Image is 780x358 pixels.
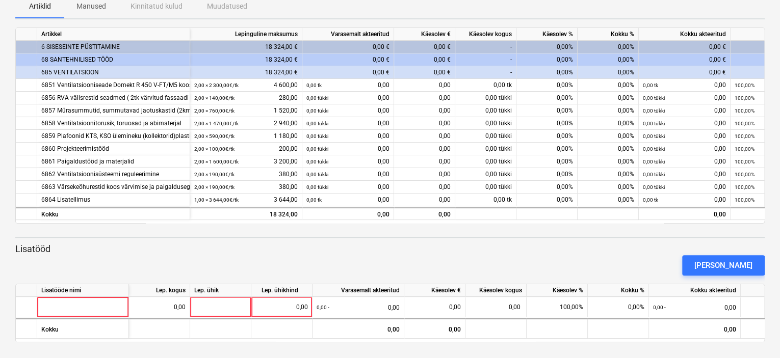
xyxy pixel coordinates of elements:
[499,145,512,152] font: tükki
[557,69,573,76] font: 0,00%
[373,56,389,63] font: 0,00 €
[499,94,512,101] font: tükki
[438,211,451,218] font: 0,00
[230,184,235,190] font: tk
[230,172,235,177] font: tk
[194,95,204,101] font: 2,00
[209,82,232,88] font: 2 300,00€
[235,31,298,38] font: Lepinguline maksumus
[255,287,274,293] font: abi
[232,82,235,88] font: /
[735,82,755,88] font: 100,00%
[439,196,451,203] font: 0,00
[485,171,497,178] font: 0,00
[194,146,204,152] font: 2,00
[643,172,653,177] font: 0,00
[41,196,90,203] font: 6864 Lisatellimus
[41,56,113,63] font: 68 SANTEHNILISED TÖÖD
[724,326,736,333] font: 0,00
[235,82,239,88] font: tk
[485,120,497,127] font: 0,00
[318,146,328,152] font: tükki
[434,56,451,63] font: 0,00 €
[557,43,573,50] font: 0,00%
[643,133,653,139] font: 0,00
[714,94,726,101] font: 0,00
[205,108,208,114] font: ×
[653,305,663,310] font: 0,00
[174,304,186,311] font: 0,00
[306,82,317,88] font: 0,00
[41,287,81,294] font: Lisatööde nimi
[643,95,653,101] font: 0,00
[542,31,573,38] font: Käesolev %
[274,120,298,127] font: 2 940,00
[194,197,204,203] font: 1,00
[318,197,322,203] font: tk
[306,146,317,152] font: 0,00
[228,184,230,190] font: /
[205,82,208,88] font: ×
[485,94,497,101] font: 0,00
[485,132,497,140] font: 0,00
[724,304,736,311] font: 0,00
[194,159,204,164] font: 2,00
[654,159,665,164] font: tükki
[265,69,298,76] font: 18 324,00 €
[41,120,181,127] font: 6858 Ventilatsioonitorusik, toruosad ja abimaterjal
[439,132,451,140] font: 0,00
[434,43,451,50] font: 0,00 €
[735,108,755,114] font: 100,00%
[499,120,512,127] font: tükki
[20,41,277,53] font: klaviatuuri_alla_nool
[306,184,317,190] font: 0,00
[449,304,461,311] font: 0,00
[41,43,120,50] font: 6 SISESEINTE PÜSTITAMINE
[510,69,512,76] font: -
[205,95,208,101] font: ×
[654,184,665,190] font: tükki
[618,94,634,101] font: 0,00%
[378,158,389,165] font: 0,00
[205,121,208,126] font: ×
[485,158,497,165] font: 0,00
[318,133,328,139] font: tükki
[499,158,512,165] font: tükki
[318,108,328,114] font: tükki
[714,107,726,114] font: 0,00
[194,172,204,177] font: 2,00
[228,95,230,101] font: /
[306,172,317,177] font: 0,00
[643,82,653,88] font: 0,00
[694,261,752,270] font: [PERSON_NAME]
[377,211,389,218] font: 0,00
[378,81,389,89] font: 0,00
[439,81,451,89] font: 0,00
[439,183,451,190] font: 0,00
[306,95,317,101] font: 0,00
[41,158,134,165] font: 6861 Paigaldustööd ja materjalid
[499,132,512,140] font: tükki
[557,56,573,63] font: 0,00%
[41,31,62,38] font: Artikkel
[318,82,322,88] font: tk
[618,107,634,114] font: 0,00%
[557,81,573,89] font: 0,00%
[279,183,298,190] font: 380,00
[439,158,451,165] font: 0,00
[431,287,461,294] font: Käesolev €
[628,304,644,311] font: 0,00%
[654,172,665,177] font: tükki
[41,132,247,140] font: 6859 Plafoonid KTS, KSO ülemineku (kollektorid)plastiktorude plafoonidele
[274,107,298,114] font: 1 520,00
[485,183,497,190] font: 0,00
[41,211,59,218] font: Kokku
[274,196,298,203] font: 3 644,00
[553,287,583,294] font: Käesolev %
[735,159,755,164] font: 100,00%
[557,196,573,203] font: 0,00%
[654,82,658,88] font: tk
[318,184,328,190] font: tükki
[205,197,208,203] font: ×
[265,56,298,63] font: 18 324,00 €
